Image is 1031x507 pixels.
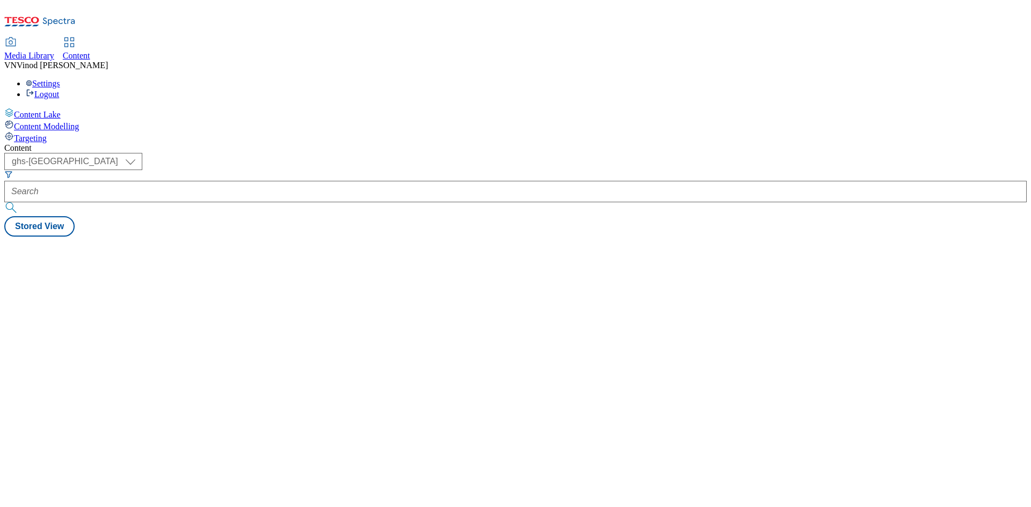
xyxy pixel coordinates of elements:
a: Content [63,38,90,61]
a: Content Modelling [4,120,1027,131]
span: Media Library [4,51,54,60]
span: VN [4,61,17,70]
a: Settings [26,79,60,88]
span: Vinod [PERSON_NAME] [17,61,108,70]
span: Content Lake [14,110,61,119]
span: Content [63,51,90,60]
input: Search [4,181,1027,202]
button: Stored View [4,216,75,237]
svg: Search Filters [4,170,13,179]
div: Content [4,143,1027,153]
a: Targeting [4,131,1027,143]
span: Content Modelling [14,122,79,131]
a: Logout [26,90,59,99]
a: Content Lake [4,108,1027,120]
span: Targeting [14,134,47,143]
a: Media Library [4,38,54,61]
